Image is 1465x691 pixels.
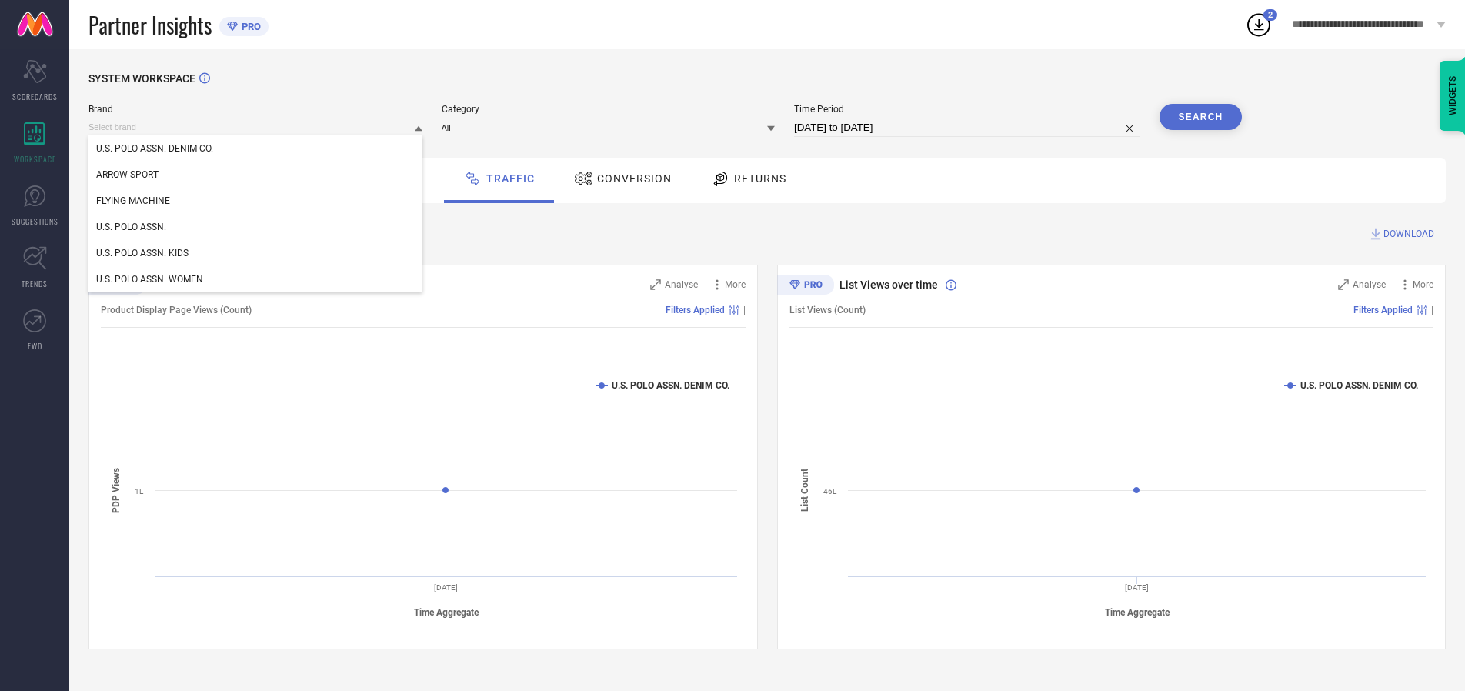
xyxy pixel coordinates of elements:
[101,305,252,315] span: Product Display Page Views (Count)
[1353,279,1386,290] span: Analyse
[88,162,422,188] div: ARROW SPORT
[442,104,776,115] span: Category
[486,172,535,185] span: Traffic
[414,607,479,618] tspan: Time Aggregate
[1125,583,1149,592] text: [DATE]
[88,104,422,115] span: Brand
[1245,11,1273,38] div: Open download list
[1105,607,1170,618] tspan: Time Aggregate
[1160,104,1243,130] button: Search
[665,279,698,290] span: Analyse
[1383,226,1434,242] span: DOWNLOAD
[96,169,159,180] span: ARROW SPORT
[12,91,58,102] span: SCORECARDS
[12,215,58,227] span: SUGGESTIONS
[22,278,48,289] span: TRENDS
[650,279,661,290] svg: Zoom
[1353,305,1413,315] span: Filters Applied
[88,72,195,85] span: SYSTEM WORKSPACE
[88,214,422,240] div: U.S. POLO ASSN.
[777,275,834,298] div: Premium
[1338,279,1349,290] svg: Zoom
[734,172,786,185] span: Returns
[794,119,1140,137] input: Select time period
[96,195,170,206] span: FLYING MACHINE
[725,279,746,290] span: More
[839,279,938,291] span: List Views over time
[111,468,122,513] tspan: PDP Views
[434,583,458,592] text: [DATE]
[28,340,42,352] span: FWD
[743,305,746,315] span: |
[597,172,672,185] span: Conversion
[1413,279,1433,290] span: More
[799,469,810,512] tspan: List Count
[789,305,866,315] span: List Views (Count)
[238,21,261,32] span: PRO
[96,274,203,285] span: U.S. POLO ASSN. WOMEN
[135,487,144,496] text: 1L
[88,119,422,135] input: Select brand
[666,305,725,315] span: Filters Applied
[88,188,422,214] div: FLYING MACHINE
[88,266,422,292] div: U.S. POLO ASSN. WOMEN
[1300,380,1418,391] text: U.S. POLO ASSN. DENIM CO.
[96,143,213,154] span: U.S. POLO ASSN. DENIM CO.
[96,222,166,232] span: U.S. POLO ASSN.
[794,104,1140,115] span: Time Period
[1431,305,1433,315] span: |
[88,135,422,162] div: U.S. POLO ASSN. DENIM CO.
[88,240,422,266] div: U.S. POLO ASSN. KIDS
[612,380,729,391] text: U.S. POLO ASSN. DENIM CO.
[1268,10,1273,20] span: 2
[14,153,56,165] span: WORKSPACE
[88,9,212,41] span: Partner Insights
[96,248,189,259] span: U.S. POLO ASSN. KIDS
[823,487,837,496] text: 46L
